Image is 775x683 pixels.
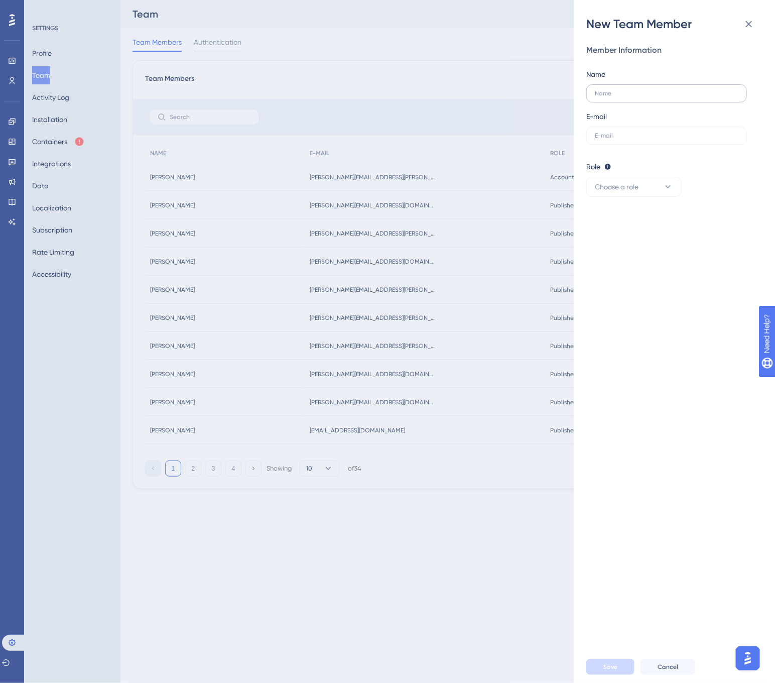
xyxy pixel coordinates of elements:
[586,68,605,80] div: Name
[586,177,682,197] button: Choose a role
[586,110,607,123] div: E-mail
[595,181,638,193] span: Choose a role
[586,659,634,675] button: Save
[658,663,678,671] span: Cancel
[595,90,738,97] input: Name
[595,132,738,139] input: E-mail
[24,3,63,15] span: Need Help?
[586,161,600,173] span: Role
[733,643,763,673] iframe: UserGuiding AI Assistant Launcher
[603,663,617,671] span: Save
[586,44,755,56] div: Member Information
[586,16,763,32] div: New Team Member
[640,659,695,675] button: Cancel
